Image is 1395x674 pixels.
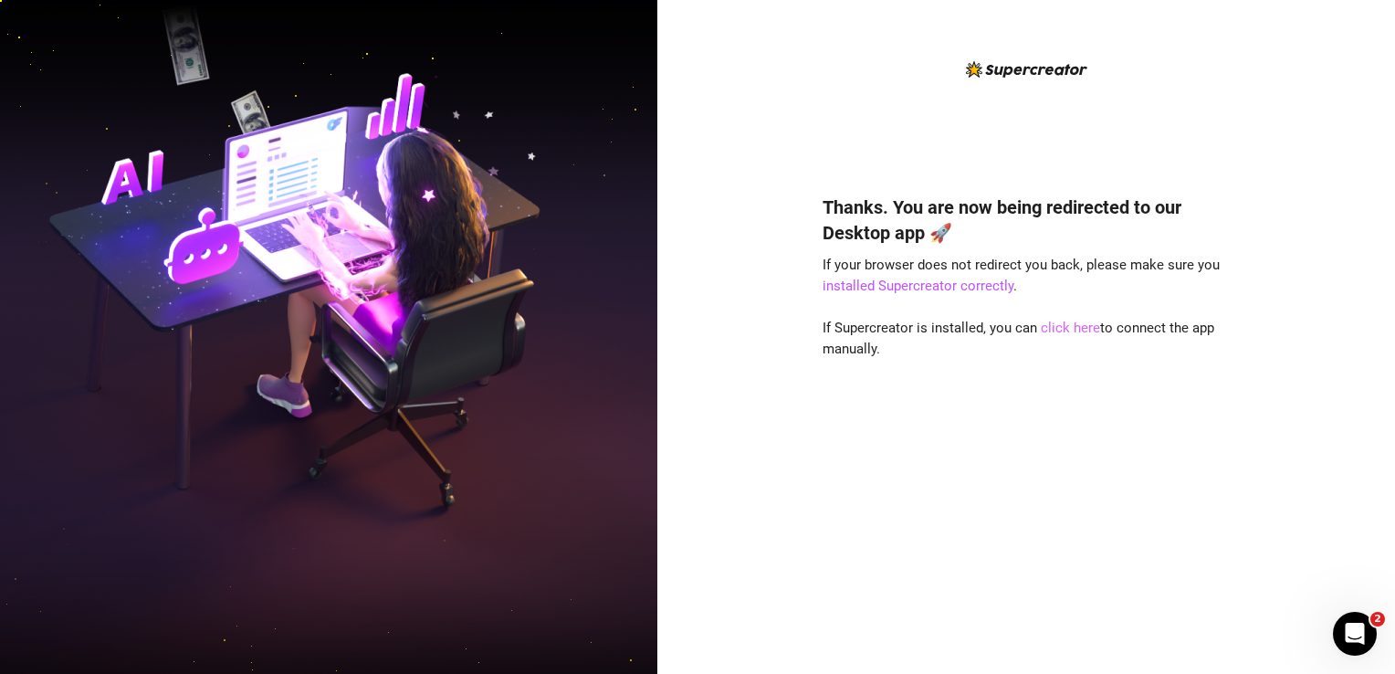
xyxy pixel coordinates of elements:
[1333,612,1377,656] iframe: Intercom live chat
[823,320,1214,358] span: If Supercreator is installed, you can to connect the app manually.
[966,61,1087,78] img: logo-BBDzfeDw.svg
[1370,612,1385,627] span: 2
[823,278,1013,294] a: installed Supercreator correctly
[823,195,1230,246] h4: Thanks. You are now being redirected to our Desktop app 🚀
[823,257,1220,295] span: If your browser does not redirect you back, please make sure you .
[1041,320,1100,336] a: click here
